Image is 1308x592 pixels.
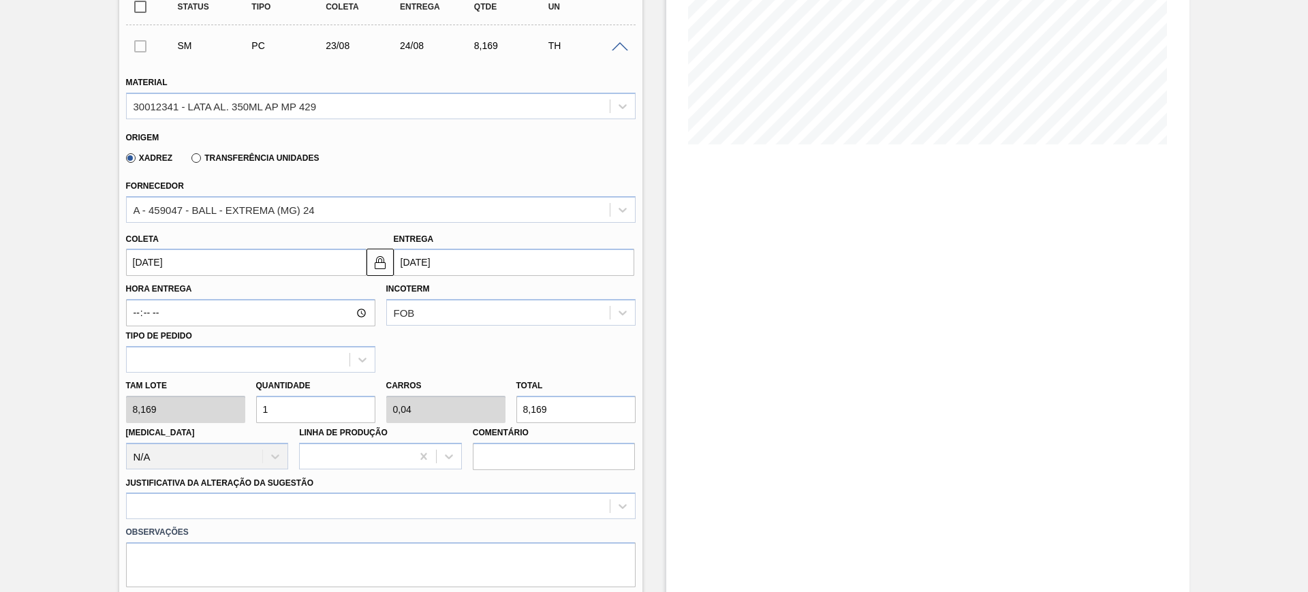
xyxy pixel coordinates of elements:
label: Linha de Produção [299,428,388,437]
label: Material [126,78,168,87]
label: Carros [386,381,422,390]
div: A - 459047 - BALL - EXTREMA (MG) 24 [134,204,315,215]
div: Entrega [396,2,479,12]
label: Comentário [473,423,636,443]
div: 23/08/2025 [322,40,405,51]
button: locked [367,249,394,276]
label: Xadrez [126,153,173,163]
label: Fornecedor [126,181,184,191]
div: Pedido de Compra [248,40,330,51]
label: Transferência Unidades [191,153,319,163]
div: Tipo [248,2,330,12]
div: 24/08/2025 [396,40,479,51]
div: 30012341 - LATA AL. 350ML AP MP 429 [134,100,317,112]
img: locked [372,254,388,270]
label: Entrega [394,234,434,244]
label: Coleta [126,234,159,244]
input: dd/mm/yyyy [126,249,367,276]
label: Tipo de pedido [126,331,192,341]
div: TH [545,40,627,51]
label: [MEDICAL_DATA] [126,428,195,437]
label: Origem [126,133,159,142]
div: FOB [394,307,415,319]
label: Incoterm [386,284,430,294]
label: Tam lote [126,376,245,396]
div: UN [545,2,627,12]
label: Justificativa da Alteração da Sugestão [126,478,314,488]
div: Status [174,2,257,12]
div: Coleta [322,2,405,12]
input: dd/mm/yyyy [394,249,634,276]
div: 8,169 [471,40,553,51]
div: Qtde [471,2,553,12]
label: Total [516,381,543,390]
label: Observações [126,523,636,542]
label: Quantidade [256,381,311,390]
div: Sugestão Manual [174,40,257,51]
label: Hora Entrega [126,279,375,299]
